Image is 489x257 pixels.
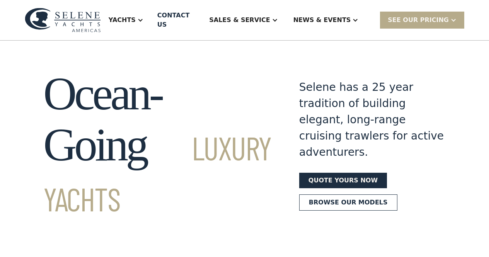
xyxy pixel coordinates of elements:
div: Contact US [157,11,195,29]
a: Quote yours now [299,173,387,188]
div: Sales & Service [209,15,270,25]
div: News & EVENTS [286,5,366,36]
span: Luxury Yachts [43,128,271,218]
img: logo [25,8,101,32]
div: SEE Our Pricing [388,15,449,25]
div: Sales & Service [201,5,285,36]
div: Selene has a 25 year tradition of building elegant, long-range cruising trawlers for active adven... [299,79,446,160]
div: News & EVENTS [293,15,351,25]
h1: Ocean-Going [43,68,271,221]
a: Browse our models [299,194,397,211]
div: SEE Our Pricing [380,12,464,28]
div: Yachts [101,5,151,36]
div: Yachts [109,15,136,25]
